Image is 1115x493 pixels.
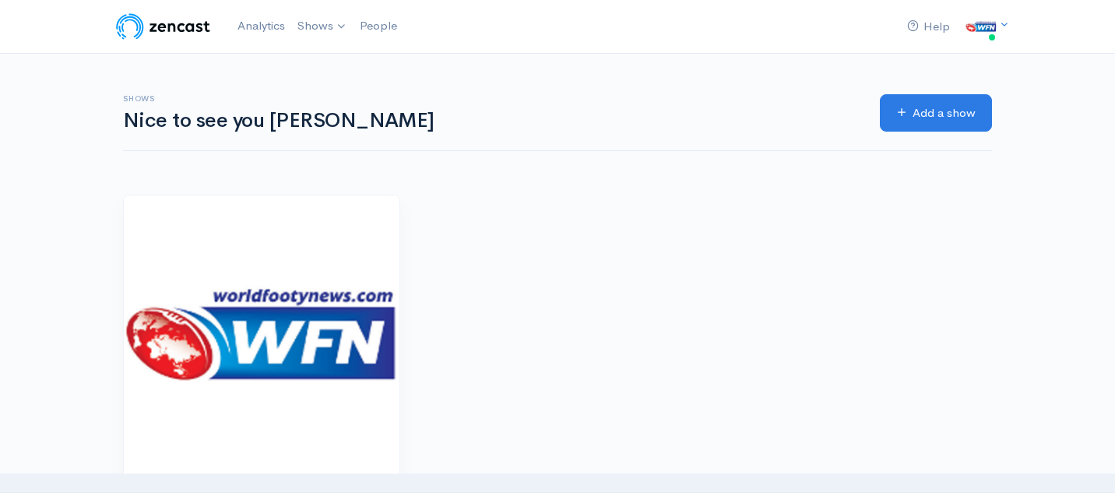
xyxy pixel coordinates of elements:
a: Help [901,10,956,44]
a: Shows [291,9,353,44]
img: World Footy Podcasts [124,195,399,471]
h1: Nice to see you [PERSON_NAME] [123,110,861,132]
h6: Shows [123,94,861,103]
img: ZenCast Logo [114,11,213,42]
img: ... [966,11,997,42]
iframe: gist-messenger-bubble-iframe [1062,440,1099,477]
a: Add a show [880,94,992,132]
a: Analytics [231,9,291,43]
a: People [353,9,403,43]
